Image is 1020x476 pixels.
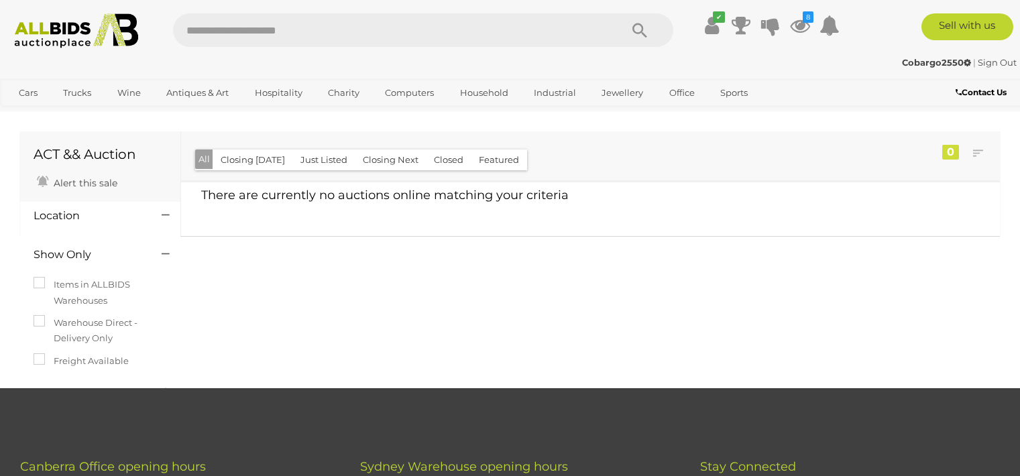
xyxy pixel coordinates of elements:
[34,315,167,347] label: Warehouse Direct - Delivery Only
[713,11,725,23] i: ✔
[34,147,167,162] h1: ACT && Auction
[54,82,100,104] a: Trucks
[34,210,141,222] h4: Location
[700,459,796,474] span: Stay Connected
[525,82,585,104] a: Industrial
[803,11,813,23] i: 8
[956,87,1007,97] b: Contact Us
[471,150,527,170] button: Featured
[34,172,121,192] a: Alert this sale
[292,150,355,170] button: Just Listed
[593,82,652,104] a: Jewellery
[10,82,46,104] a: Cars
[34,353,129,369] label: Freight Available
[7,13,146,48] img: Allbids.com.au
[20,459,206,474] span: Canberra Office opening hours
[921,13,1013,40] a: Sell with us
[201,188,569,202] span: There are currently no auctions online matching your criteria
[376,82,443,104] a: Computers
[319,82,368,104] a: Charity
[158,82,237,104] a: Antiques & Art
[902,57,971,68] strong: Cobargo2550
[973,57,976,68] span: |
[34,387,141,399] h4: Category
[246,82,311,104] a: Hospitality
[661,82,703,104] a: Office
[50,177,117,189] span: Alert this sale
[701,13,722,38] a: ✔
[195,150,213,169] button: All
[451,82,517,104] a: Household
[213,150,293,170] button: Closing [DATE]
[956,85,1010,100] a: Contact Us
[790,13,810,38] a: 8
[360,459,568,474] span: Sydney Warehouse opening hours
[426,150,471,170] button: Closed
[712,82,756,104] a: Sports
[34,277,167,308] label: Items in ALLBIDS Warehouses
[109,82,150,104] a: Wine
[606,13,673,47] button: Search
[978,57,1017,68] a: Sign Out
[10,104,123,126] a: [GEOGRAPHIC_DATA]
[902,57,973,68] a: Cobargo2550
[34,249,141,261] h4: Show Only
[942,145,959,160] div: 0
[355,150,427,170] button: Closing Next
